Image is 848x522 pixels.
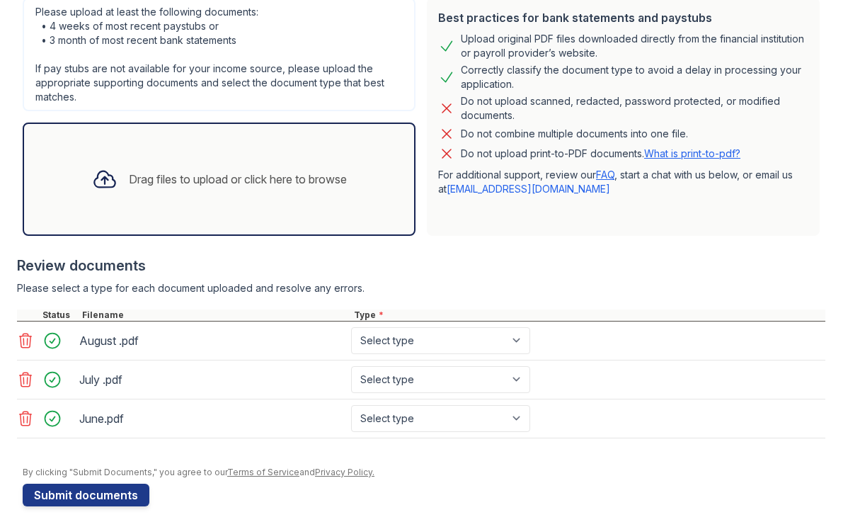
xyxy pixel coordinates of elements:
div: Do not upload scanned, redacted, password protected, or modified documents. [461,94,808,123]
a: [EMAIL_ADDRESS][DOMAIN_NAME] [447,183,610,195]
div: Status [40,310,79,321]
div: Type [351,310,825,321]
div: Please select a type for each document uploaded and resolve any errors. [17,281,825,295]
button: Submit documents [23,484,149,506]
div: Do not combine multiple documents into one file. [461,125,688,142]
a: Privacy Policy. [315,467,374,477]
p: Do not upload print-to-PDF documents. [461,147,740,161]
div: June.pdf [79,407,345,430]
p: For additional support, review our , start a chat with us below, or email us at [438,168,808,196]
div: Drag files to upload or click here to browse [129,171,347,188]
div: Review documents [17,256,825,276]
div: Best practices for bank statements and paystubs [438,9,808,26]
div: Filename [79,310,351,321]
div: Correctly classify the document type to avoid a delay in processing your application. [461,63,808,91]
div: July .pdf [79,368,345,391]
a: What is print-to-pdf? [644,147,740,159]
a: FAQ [596,169,614,181]
div: Upload original PDF files downloaded directly from the financial institution or payroll provider’... [461,32,808,60]
div: By clicking "Submit Documents," you agree to our and [23,467,825,478]
a: Terms of Service [227,467,299,477]
div: August .pdf [79,329,345,352]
